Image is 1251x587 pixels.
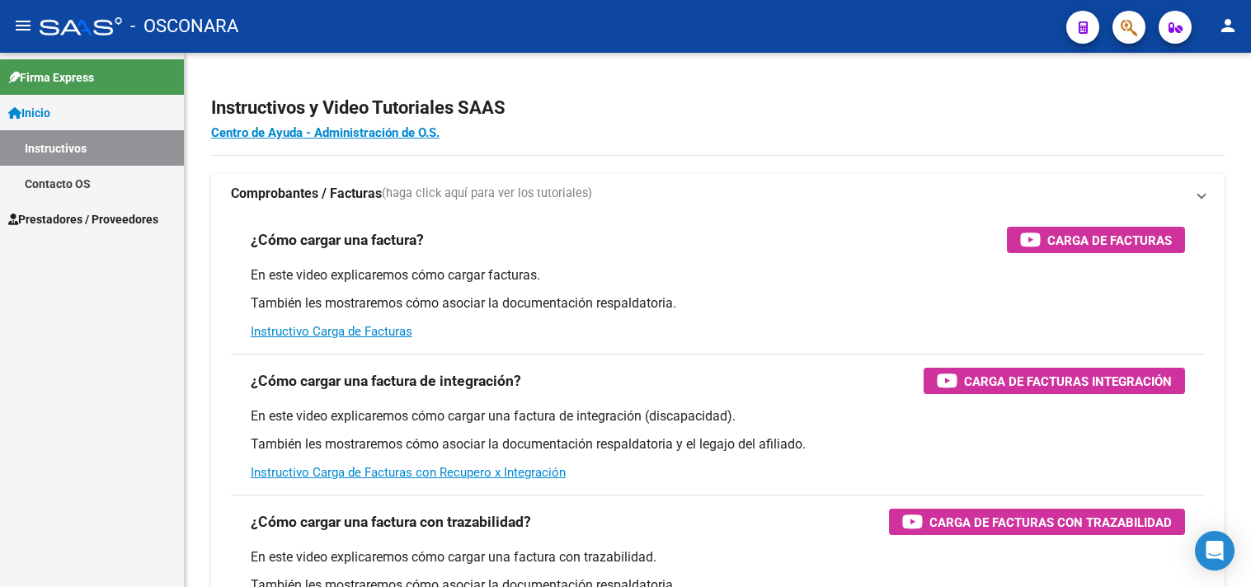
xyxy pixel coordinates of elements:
[130,8,238,45] span: - OSCONARA
[251,548,1185,566] p: En este video explicaremos cómo cargar una factura con trazabilidad.
[211,125,440,140] a: Centro de Ayuda - Administración de O.S.
[251,266,1185,284] p: En este video explicaremos cómo cargar facturas.
[251,324,412,339] a: Instructivo Carga de Facturas
[251,369,521,392] h3: ¿Cómo cargar una factura de integración?
[251,465,566,480] a: Instructivo Carga de Facturas con Recupero x Integración
[251,294,1185,312] p: También les mostraremos cómo asociar la documentación respaldatoria.
[8,104,50,122] span: Inicio
[251,435,1185,453] p: También les mostraremos cómo asociar la documentación respaldatoria y el legajo del afiliado.
[1195,531,1235,571] div: Open Intercom Messenger
[1007,227,1185,253] button: Carga de Facturas
[251,228,424,251] h3: ¿Cómo cargar una factura?
[231,185,382,203] strong: Comprobantes / Facturas
[964,371,1172,392] span: Carga de Facturas Integración
[1047,230,1172,251] span: Carga de Facturas
[889,509,1185,535] button: Carga de Facturas con Trazabilidad
[8,210,158,228] span: Prestadores / Proveedores
[929,512,1172,533] span: Carga de Facturas con Trazabilidad
[8,68,94,87] span: Firma Express
[251,407,1185,425] p: En este video explicaremos cómo cargar una factura de integración (discapacidad).
[211,92,1225,124] h2: Instructivos y Video Tutoriales SAAS
[211,174,1225,214] mat-expansion-panel-header: Comprobantes / Facturas(haga click aquí para ver los tutoriales)
[1218,16,1238,35] mat-icon: person
[924,368,1185,394] button: Carga de Facturas Integración
[251,510,531,533] h3: ¿Cómo cargar una factura con trazabilidad?
[382,185,592,203] span: (haga click aquí para ver los tutoriales)
[13,16,33,35] mat-icon: menu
